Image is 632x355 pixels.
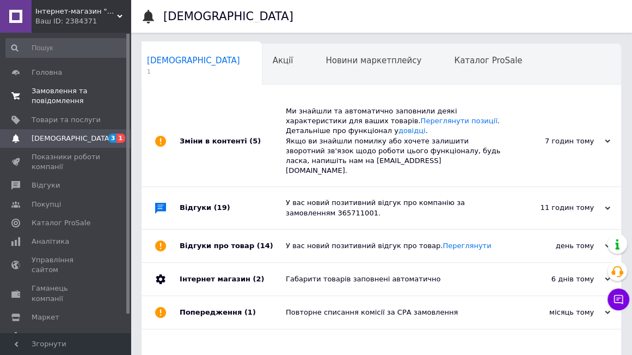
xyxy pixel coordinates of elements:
[214,203,230,212] span: (19)
[180,263,286,296] div: Інтернет магазин
[116,134,125,143] span: 1
[253,275,264,283] span: (2)
[32,312,59,322] span: Маркет
[32,284,101,303] span: Гаманець компанії
[286,106,501,176] div: Ми знайшли та автоматично заповнили деякі характеристики для ваших товарів. . Детальніше про функ...
[454,56,522,65] span: Каталог ProSale
[32,255,101,275] span: Управління сайтом
[326,56,421,65] span: Новини маркетплейсу
[32,86,101,106] span: Замовлення та повідомлення
[108,134,117,143] span: 3
[286,241,501,251] div: У вас новий позитивний відгук про товар.
[608,288,629,310] button: Чат з покупцем
[32,331,87,341] span: Налаштування
[501,136,610,146] div: 7 годин тому
[286,308,501,317] div: Повторне списання комісії за СРА замовлення
[32,115,101,125] span: Товари та послуги
[244,308,256,316] span: (1)
[249,137,261,145] span: (5)
[180,296,286,329] div: Попередження
[147,68,240,76] span: 1
[32,68,62,77] span: Головна
[35,7,117,16] span: Інтернет-магазин "LiderTop"
[32,134,112,143] span: [DEMOGRAPHIC_DATA]
[501,308,610,317] div: місяць тому
[286,198,501,218] div: У вас новий позитивний відгук про компанію за замовленням 365711001.
[501,203,610,213] div: 11 годин тому
[180,95,286,186] div: Зміни в контенті
[35,16,131,26] div: Ваш ID: 2384371
[5,38,128,58] input: Пошук
[32,200,61,209] span: Покупці
[398,127,426,135] a: довідці
[501,241,610,251] div: день тому
[32,152,101,172] span: Показники роботи компанії
[443,242,491,250] a: Переглянути
[32,218,90,228] span: Каталог ProSale
[147,56,240,65] span: [DEMOGRAPHIC_DATA]
[286,274,501,284] div: Габарити товарів заповнені автоматично
[32,237,69,246] span: Аналітика
[257,242,273,250] span: (14)
[180,187,286,228] div: Відгуки
[420,117,497,125] a: Переглянути позиції
[163,10,293,23] h1: [DEMOGRAPHIC_DATA]
[273,56,293,65] span: Акції
[501,274,610,284] div: 6 днів тому
[180,230,286,262] div: Відгуки про товар
[32,180,60,190] span: Відгуки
